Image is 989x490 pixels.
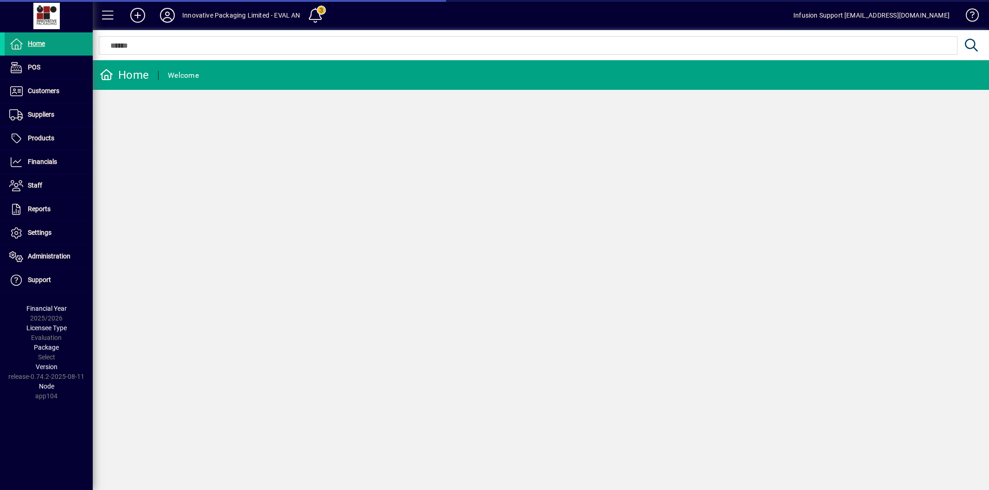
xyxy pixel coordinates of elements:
a: Support [5,269,93,292]
span: Products [28,134,54,142]
span: Support [28,276,51,283]
a: Administration [5,245,93,268]
a: Financials [5,151,93,174]
span: Settings [28,229,51,236]
a: POS [5,56,93,79]
span: Customers [28,87,59,94]
a: Products [5,127,93,150]
div: Welcome [168,68,199,83]
a: Knowledge Base [959,2,977,32]
div: Home [100,68,149,82]
span: Package [34,344,59,351]
a: Staff [5,174,93,197]
button: Add [123,7,153,24]
span: Financial Year [26,305,67,312]
a: Reports [5,198,93,221]
div: Infusion Support [EMAIL_ADDRESS][DOMAIN_NAME] [793,8,950,23]
span: Financials [28,158,57,165]
span: Staff [28,182,42,189]
span: Home [28,40,45,47]
a: Settings [5,221,93,245]
span: Licensee Type [26,324,67,332]
span: Administration [28,252,70,260]
span: Reports [28,205,51,213]
div: Innovative Packaging Limited - EVAL AN [182,8,300,23]
a: Customers [5,80,93,103]
span: POS [28,63,40,71]
span: Version [36,363,57,371]
a: Suppliers [5,103,93,126]
span: Node [39,383,54,390]
button: Profile [153,7,182,24]
span: Suppliers [28,111,54,118]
